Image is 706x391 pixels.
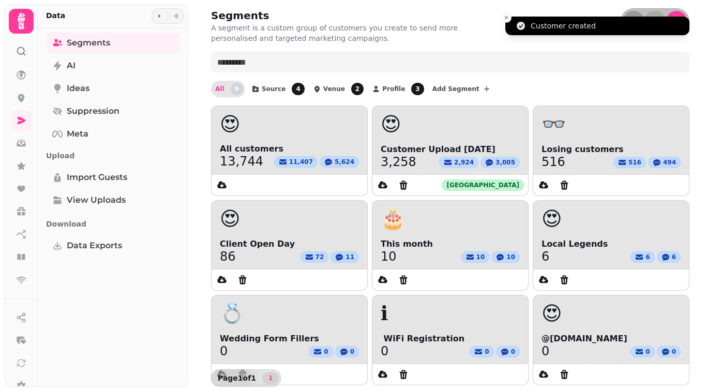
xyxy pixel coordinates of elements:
[274,156,318,168] button: 11,407
[211,23,476,43] p: A segment is a custom group of customers you create to send more personalised and targeted market...
[381,238,520,250] span: This month
[432,86,479,92] span: Add Segment
[381,114,401,135] span: 😍
[67,171,127,184] span: Import Guests
[289,158,313,166] span: 11,407
[372,364,393,385] button: data export
[645,253,650,261] span: 6
[495,158,515,167] span: 3,005
[542,238,681,250] span: Local Legends
[672,348,676,356] span: 0
[501,12,512,23] button: Close toast
[262,86,286,92] span: Source
[372,269,393,290] button: data export
[672,253,676,261] span: 6
[613,157,646,168] button: 516
[381,143,520,156] span: Customer Upload [DATE]
[511,348,515,356] span: 0
[38,28,188,387] nav: Tabs
[411,83,424,95] span: 3
[211,8,410,23] h2: Segments
[214,373,260,383] p: Page 1 of 1
[382,86,405,92] span: Profile
[316,253,324,261] span: 72
[480,157,520,168] button: 3,005
[476,253,485,261] span: 10
[232,269,253,290] button: Delete segment
[231,83,243,95] span: 9
[657,346,681,357] button: 0
[323,86,345,92] span: Venue
[324,348,328,356] span: 0
[542,143,681,156] span: Losing customers
[67,128,88,140] span: Meta
[381,304,388,324] span: ℹ
[46,33,180,53] a: Segments
[393,175,414,195] button: Delete segment
[491,251,520,263] button: 10
[428,81,495,97] button: Add Segment
[247,81,307,97] button: Source4
[262,372,279,384] button: 1
[381,345,388,357] a: 0
[212,364,232,385] button: data export
[46,190,180,210] a: View Uploads
[531,21,596,31] div: Customer created
[381,156,416,168] a: 3,258
[67,105,119,117] span: Suppression
[232,364,253,385] button: Delete segment
[220,143,359,155] span: All customers
[542,209,562,230] span: 😍
[628,158,641,167] span: 516
[212,175,232,195] button: data export
[220,238,359,250] span: Client Open Day
[496,346,520,357] button: 0
[533,175,554,195] button: data export
[630,251,654,263] button: 6
[439,157,478,168] button: 2,924
[215,86,224,92] span: All
[67,59,76,72] span: AI
[542,156,565,168] a: 516
[46,215,180,233] p: Download
[335,158,354,166] span: 5,624
[454,158,474,167] span: 2,924
[350,348,354,356] span: 0
[67,194,126,206] span: View Uploads
[262,372,279,384] nav: Pagination
[220,114,241,134] span: 😍
[393,364,414,385] button: Delete segment
[506,253,515,261] span: 10
[663,158,676,167] span: 494
[220,345,228,357] a: 0
[331,251,359,263] button: 11
[657,251,681,263] button: 6
[542,250,549,263] a: 6
[46,10,65,21] h2: Data
[67,82,89,95] span: Ideas
[442,179,524,191] div: [GEOGRAPHIC_DATA]
[485,348,489,356] span: 0
[46,124,180,144] a: Meta
[554,364,575,385] button: Delete segment
[211,81,245,97] button: All9
[470,346,493,357] button: 0
[648,157,681,168] button: 494
[67,37,110,49] span: Segments
[554,175,575,195] button: Delete segment
[542,114,566,135] span: 👓
[372,175,393,195] button: data export
[46,78,180,99] a: Ideas
[46,55,180,76] a: AI
[542,333,681,345] span: @[DOMAIN_NAME]
[67,239,122,252] span: Data Exports
[320,156,359,168] button: 5,624
[393,269,414,290] button: Delete segment
[46,101,180,122] a: Suppression
[301,251,329,263] button: 72
[309,346,333,357] button: 0
[554,269,575,290] button: Delete segment
[220,155,263,168] span: 13,744
[381,209,405,230] span: 🎂
[220,333,359,345] span: Wedding Form Fillers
